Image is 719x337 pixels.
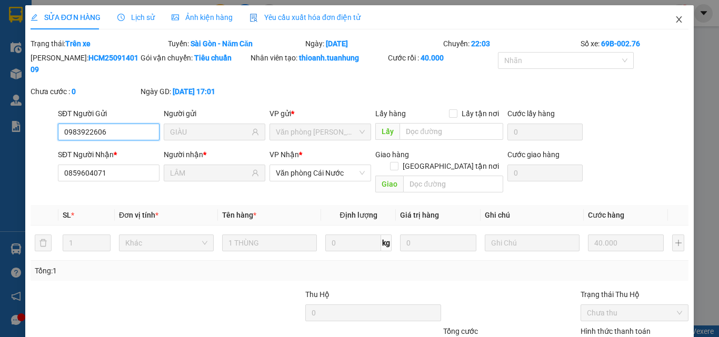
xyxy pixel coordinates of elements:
[252,128,259,136] span: user
[164,108,265,119] div: Người gửi
[170,167,249,179] input: Tên người nhận
[400,234,476,251] input: 0
[443,327,478,335] span: Tổng cước
[31,14,38,21] span: edit
[172,14,179,21] span: picture
[5,23,201,36] li: 85 [PERSON_NAME]
[5,66,176,83] b: GỬI : Văn phòng Cái Nước
[507,150,560,159] label: Cước giao hàng
[581,289,688,300] div: Trạng thái Thu Hộ
[58,149,159,160] div: SĐT Người Nhận
[398,160,503,172] span: [GEOGRAPHIC_DATA] tận nơi
[580,38,690,49] div: Số xe:
[249,14,258,22] img: icon
[299,54,359,62] b: thioanh.tuanhung
[251,52,386,64] div: Nhân viên tạo:
[400,211,439,219] span: Giá trị hàng
[249,13,361,22] span: Yêu cầu xuất hóa đơn điện tử
[61,25,69,34] span: environment
[375,123,400,140] span: Lấy
[375,176,403,192] span: Giao
[588,234,664,251] input: 0
[375,109,406,118] span: Lấy hàng
[507,124,583,140] input: Cước lấy hàng
[125,235,207,251] span: Khác
[222,234,317,251] input: VD: Bàn, Ghế
[672,234,684,251] button: plus
[507,165,583,181] input: Cước giao hàng
[61,38,69,47] span: phone
[117,13,155,22] span: Lịch sử
[326,39,348,48] b: [DATE]
[65,39,91,48] b: Trên xe
[5,36,201,49] li: 02839.63.63.63
[35,234,52,251] button: delete
[388,52,496,64] div: Cước rồi :
[588,211,624,219] span: Cước hàng
[276,124,365,140] span: Văn phòng Hồ Chí Minh
[119,211,158,219] span: Đơn vị tính
[170,126,249,138] input: Tên người gửi
[35,265,278,277] div: Tổng: 1
[442,38,580,49] div: Chuyến:
[471,39,490,48] b: 22:03
[164,149,265,160] div: Người nhận
[400,123,503,140] input: Dọc đường
[31,52,138,75] div: [PERSON_NAME]:
[305,290,329,299] span: Thu Hộ
[194,54,232,62] b: Tiêu chuẩn
[63,211,71,219] span: SL
[72,87,76,96] b: 0
[664,5,694,35] button: Close
[421,54,444,62] b: 40.000
[172,13,233,22] span: Ảnh kiện hàng
[58,108,159,119] div: SĐT Người Gửi
[381,234,392,251] span: kg
[507,109,555,118] label: Cước lấy hàng
[252,169,259,177] span: user
[191,39,253,48] b: Sài Gòn - Năm Căn
[31,86,138,97] div: Chưa cước :
[31,13,101,22] span: SỬA ĐƠN HÀNG
[457,108,503,119] span: Lấy tận nơi
[304,38,442,49] div: Ngày:
[581,327,651,335] label: Hình thức thanh toán
[403,176,503,192] input: Dọc đường
[269,108,371,119] div: VP gửi
[222,211,256,219] span: Tên hàng
[587,305,682,321] span: Chưa thu
[173,87,215,96] b: [DATE] 17:01
[61,7,149,20] b: [PERSON_NAME]
[276,165,365,181] span: Văn phòng Cái Nước
[485,234,580,251] input: Ghi Chú
[117,14,125,21] span: clock-circle
[141,52,248,64] div: Gói vận chuyển:
[375,150,409,159] span: Giao hàng
[167,38,304,49] div: Tuyến:
[481,205,584,226] th: Ghi chú
[675,15,683,24] span: close
[601,39,640,48] b: 69B-002.76
[141,86,248,97] div: Ngày GD:
[339,211,377,219] span: Định lượng
[269,150,299,159] span: VP Nhận
[29,38,167,49] div: Trạng thái:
